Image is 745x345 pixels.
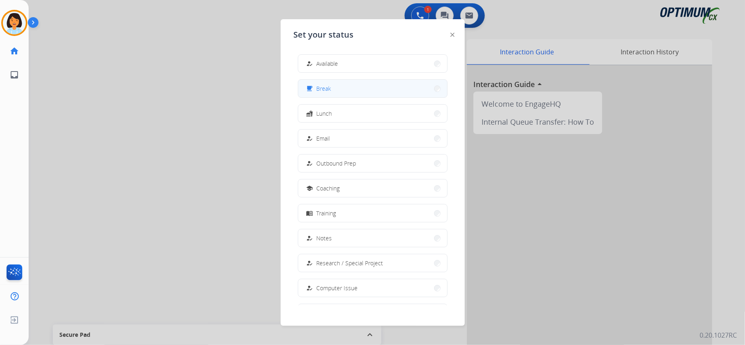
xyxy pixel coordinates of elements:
span: Email [317,134,330,143]
img: close-button [450,33,455,37]
button: Computer Issue [298,279,447,297]
mat-icon: how_to_reg [306,60,313,67]
span: Lunch [317,109,332,118]
span: Outbound Prep [317,159,356,168]
button: Outbound Prep [298,155,447,172]
span: Training [317,209,336,217]
mat-icon: how_to_reg [306,135,313,142]
button: Coaching [298,179,447,197]
button: Email [298,130,447,147]
mat-icon: how_to_reg [306,260,313,267]
mat-icon: home [9,46,19,56]
mat-icon: how_to_reg [306,285,313,291]
mat-icon: free_breakfast [306,85,313,92]
mat-icon: fastfood [306,110,313,117]
mat-icon: menu_book [306,210,313,217]
button: Notes [298,229,447,247]
span: Computer Issue [317,284,358,292]
mat-icon: inbox [9,70,19,80]
button: Break [298,80,447,97]
span: Available [317,59,338,68]
p: 0.20.1027RC [700,330,737,340]
img: avatar [3,11,26,34]
span: Research / Special Project [317,259,383,267]
span: Coaching [317,184,340,193]
button: Internet Issue [298,304,447,322]
span: Notes [317,234,332,242]
button: Lunch [298,105,447,122]
button: Research / Special Project [298,254,447,272]
span: Break [317,84,331,93]
span: Set your status [294,29,354,40]
mat-icon: school [306,185,313,192]
button: Available [298,55,447,72]
mat-icon: how_to_reg [306,160,313,167]
mat-icon: how_to_reg [306,235,313,242]
button: Training [298,204,447,222]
